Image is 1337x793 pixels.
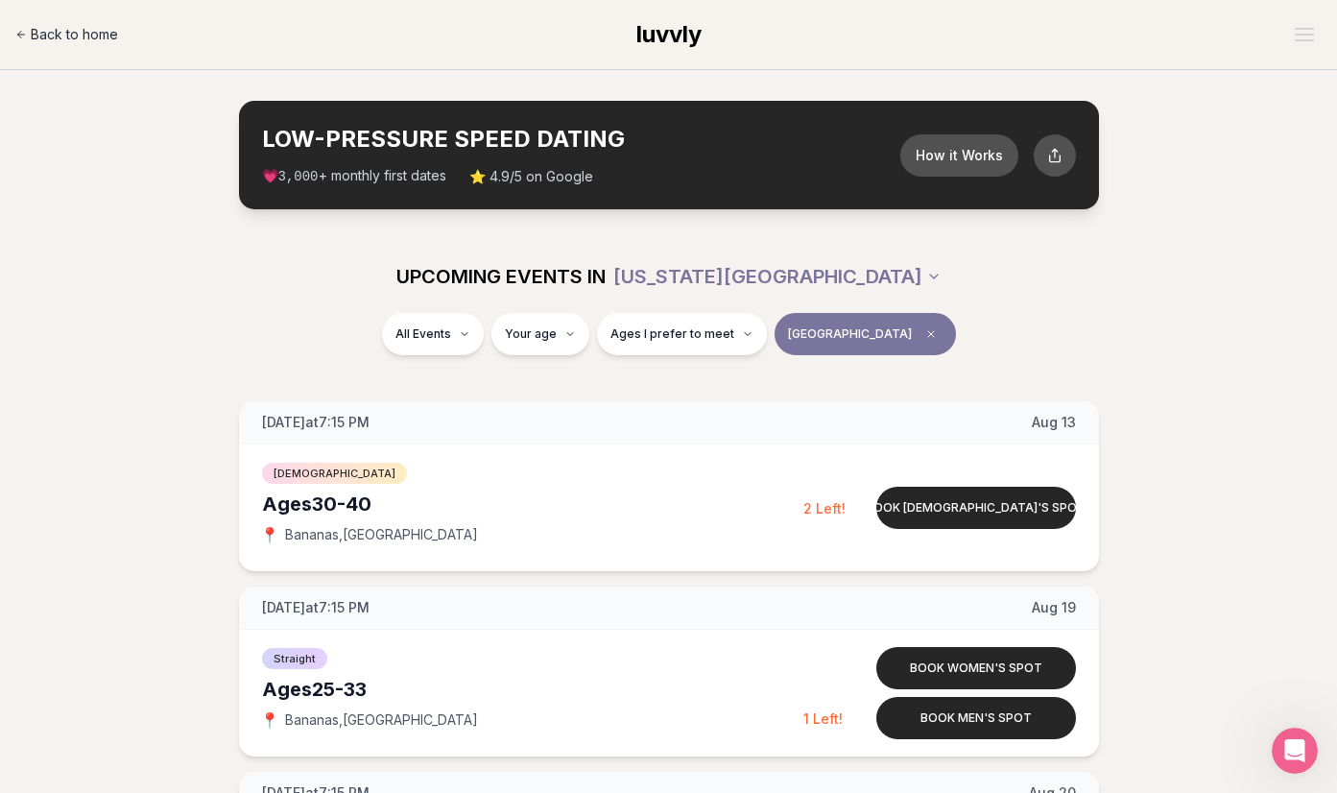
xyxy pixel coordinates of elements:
span: Clear borough filter [919,323,943,346]
button: [US_STATE][GEOGRAPHIC_DATA] [613,255,942,298]
button: [GEOGRAPHIC_DATA]Clear borough filter [775,313,956,355]
span: [GEOGRAPHIC_DATA] [788,326,912,342]
span: Bananas , [GEOGRAPHIC_DATA] [285,525,478,544]
span: 3,000 [278,169,319,184]
iframe: Intercom live chat [1272,728,1318,774]
a: luvvly [636,19,702,50]
span: Aug 19 [1032,598,1076,617]
span: [DATE] at 7:15 PM [262,413,370,432]
div: Ages 30-40 [262,491,803,517]
span: luvvly [636,20,702,48]
button: Book [DEMOGRAPHIC_DATA]'s spot [876,487,1076,529]
button: Open menu [1287,20,1322,49]
button: Ages I prefer to meet [597,313,767,355]
span: Back to home [31,25,118,44]
span: Ages I prefer to meet [610,326,734,342]
span: 💗 + monthly first dates [262,166,446,186]
span: 📍 [262,712,277,728]
span: UPCOMING EVENTS IN [396,263,606,290]
span: 1 Left! [803,710,843,727]
h2: LOW-PRESSURE SPEED DATING [262,124,900,155]
span: All Events [395,326,451,342]
span: [DEMOGRAPHIC_DATA] [262,463,407,484]
span: ⭐ 4.9/5 on Google [469,167,593,186]
button: All Events [382,313,484,355]
button: Book men's spot [876,697,1076,739]
span: 📍 [262,527,277,542]
a: Back to home [15,15,118,54]
span: Aug 13 [1032,413,1076,432]
span: [DATE] at 7:15 PM [262,598,370,617]
span: Your age [505,326,557,342]
button: Book women's spot [876,647,1076,689]
div: Ages 25-33 [262,676,803,703]
span: 2 Left! [803,500,846,517]
span: Straight [262,648,327,669]
span: Bananas , [GEOGRAPHIC_DATA] [285,710,478,730]
button: How it Works [900,134,1018,177]
button: Your age [491,313,589,355]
